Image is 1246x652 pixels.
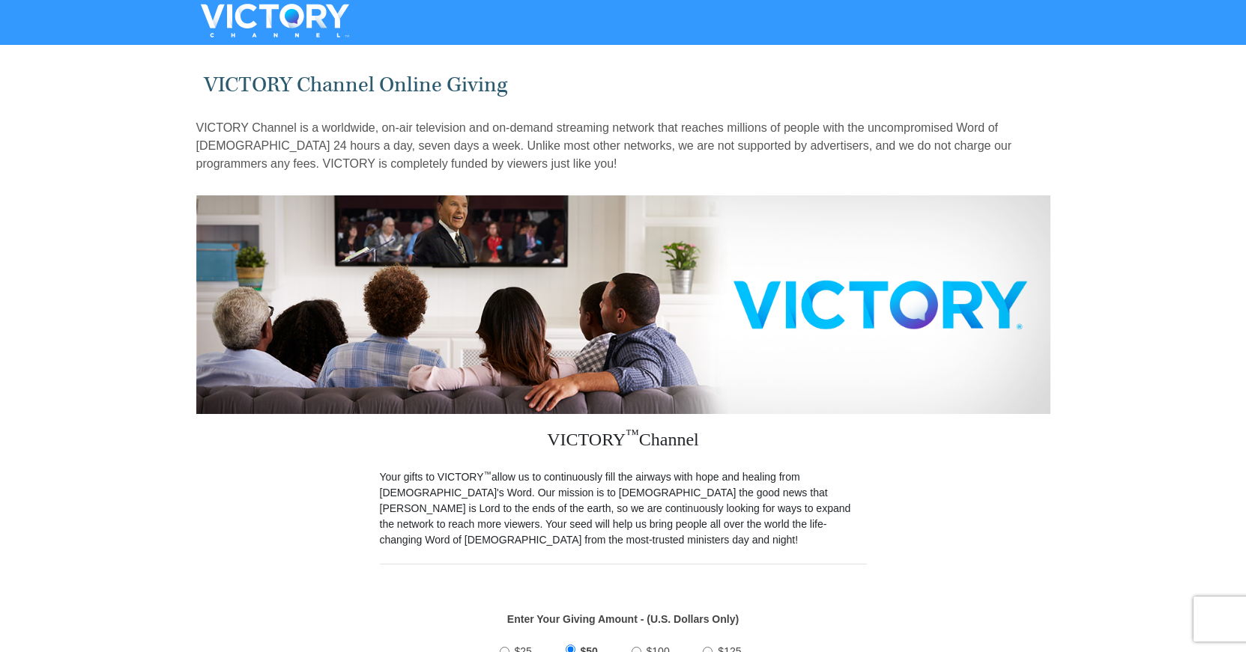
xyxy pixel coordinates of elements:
sup: ™ [484,469,492,478]
h1: VICTORY Channel Online Giving [204,73,1042,97]
p: VICTORY Channel is a worldwide, on-air television and on-demand streaming network that reaches mi... [196,119,1050,173]
img: VICTORYTHON - VICTORY Channel [181,4,369,37]
p: Your gifts to VICTORY allow us to continuously fill the airways with hope and healing from [DEMOG... [380,469,867,548]
strong: Enter Your Giving Amount - (U.S. Dollars Only) [507,613,739,625]
h3: VICTORY Channel [380,414,867,469]
sup: ™ [626,427,639,442]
